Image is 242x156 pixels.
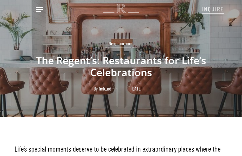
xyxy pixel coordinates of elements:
[94,86,98,91] span: By
[202,2,224,15] a: INQUIRE
[99,85,118,91] a: fmk_admin
[202,5,224,13] span: INQUIRE
[36,6,43,13] a: Navigation Menu
[15,48,227,85] h1: The Regent’s: Restaurants for Life’s Celebrations
[124,86,149,91] span: [DATE]
[105,39,137,48] a: Neighborhood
